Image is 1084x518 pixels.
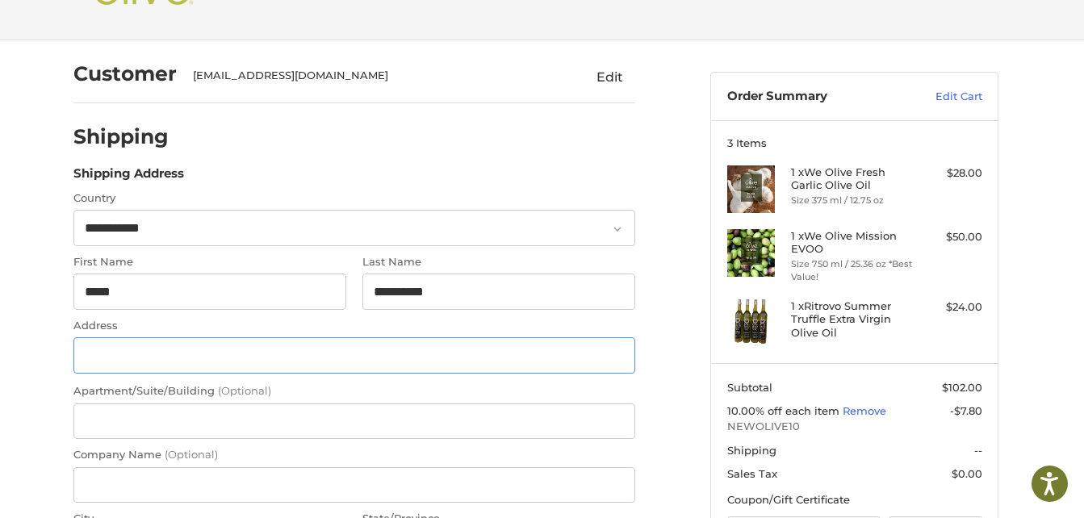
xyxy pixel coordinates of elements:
li: Size 750 ml / 25.36 oz *Best Value! [791,257,914,284]
label: Last Name [362,254,635,270]
legend: Shipping Address [73,165,184,190]
a: Remove [843,404,886,417]
span: Sales Tax [727,467,777,480]
span: -$7.80 [950,404,982,417]
h2: Shipping [73,124,169,149]
span: NEWOLIVE10 [727,419,982,435]
li: Size 375 ml / 12.75 oz [791,194,914,207]
p: We're away right now. Please check back later! [23,24,182,37]
a: Edit Cart [901,89,982,105]
span: -- [974,444,982,457]
div: [EMAIL_ADDRESS][DOMAIN_NAME] [193,68,553,84]
h3: Order Summary [727,89,901,105]
button: Edit [584,64,635,90]
button: Open LiveChat chat widget [186,21,205,40]
h4: 1 x We Olive Fresh Garlic Olive Oil [791,165,914,192]
h4: 1 x We Olive Mission EVOO [791,229,914,256]
label: Address [73,318,635,334]
small: (Optional) [165,448,218,461]
div: $24.00 [919,299,982,315]
div: $50.00 [919,229,982,245]
label: Company Name [73,447,635,463]
small: (Optional) [218,384,271,397]
h2: Customer [73,61,177,86]
label: First Name [73,254,346,270]
label: Apartment/Suite/Building [73,383,635,399]
span: $0.00 [952,467,982,480]
label: Country [73,190,635,207]
span: Subtotal [727,381,772,394]
span: 10.00% off each item [727,404,843,417]
h4: 1 x Ritrovo Summer Truffle Extra Virgin Olive Oil [791,299,914,339]
h3: 3 Items [727,136,982,149]
span: $102.00 [942,381,982,394]
span: Shipping [727,444,776,457]
div: $28.00 [919,165,982,182]
div: Coupon/Gift Certificate [727,492,982,508]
